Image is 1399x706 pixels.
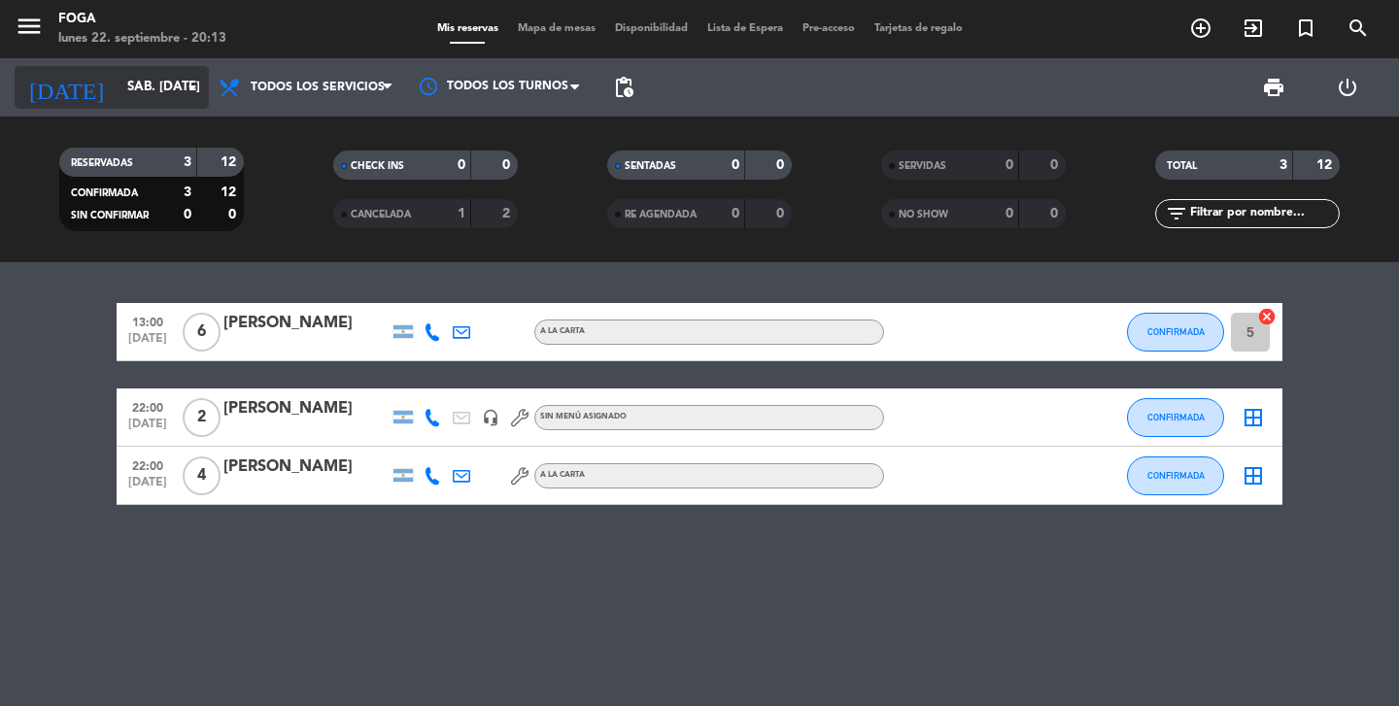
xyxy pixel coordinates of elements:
[1127,313,1224,352] button: CONFIRMADA
[223,396,389,421] div: [PERSON_NAME]
[1167,161,1197,171] span: TOTAL
[1006,207,1013,220] strong: 0
[776,207,788,220] strong: 0
[1316,158,1336,172] strong: 12
[1050,158,1062,172] strong: 0
[1347,17,1370,40] i: search
[223,454,389,480] div: [PERSON_NAME]
[228,208,240,221] strong: 0
[540,327,585,335] span: A LA CARTA
[458,207,465,220] strong: 1
[58,10,226,29] div: FOGA
[502,207,514,220] strong: 2
[351,210,411,219] span: CANCELADA
[1147,470,1205,481] span: CONFIRMADA
[184,155,191,169] strong: 3
[776,158,788,172] strong: 0
[1242,406,1265,429] i: border_all
[58,29,226,49] div: lunes 22. septiembre - 20:13
[1165,202,1188,225] i: filter_list
[1188,203,1339,224] input: Filtrar por nombre...
[1147,412,1205,422] span: CONFIRMADA
[123,454,172,476] span: 22:00
[540,413,627,420] span: Sin menú asignado
[223,311,389,336] div: [PERSON_NAME]
[1257,307,1277,326] i: cancel
[1262,76,1285,99] span: print
[482,409,499,426] i: headset_mic
[1280,158,1287,172] strong: 3
[502,158,514,172] strong: 0
[181,76,204,99] i: arrow_drop_down
[508,23,605,34] span: Mapa de mesas
[184,208,191,221] strong: 0
[793,23,865,34] span: Pre-acceso
[899,210,948,219] span: NO SHOW
[899,161,946,171] span: SERVIDAS
[1242,464,1265,487] i: border_all
[1050,207,1062,220] strong: 0
[1294,17,1317,40] i: turned_in_not
[540,471,585,479] span: A LA CARTA
[612,76,635,99] span: pending_actions
[1147,326,1205,337] span: CONFIRMADA
[251,81,385,94] span: Todos los servicios
[123,310,172,332] span: 13:00
[123,395,172,418] span: 22:00
[221,155,240,169] strong: 12
[1242,17,1265,40] i: exit_to_app
[71,211,149,220] span: SIN CONFIRMAR
[698,23,793,34] span: Lista de Espera
[1127,398,1224,437] button: CONFIRMADA
[732,207,739,220] strong: 0
[71,188,138,198] span: CONFIRMADA
[625,210,697,219] span: RE AGENDADA
[123,476,172,498] span: [DATE]
[458,158,465,172] strong: 0
[71,158,133,168] span: RESERVADAS
[1127,456,1224,495] button: CONFIRMADA
[1336,76,1359,99] i: power_settings_new
[15,66,118,109] i: [DATE]
[1311,58,1384,117] div: LOG OUT
[1189,17,1212,40] i: add_circle_outline
[183,313,221,352] span: 6
[15,12,44,48] button: menu
[605,23,698,34] span: Disponibilidad
[221,185,240,199] strong: 12
[625,161,676,171] span: SENTADAS
[184,185,191,199] strong: 3
[183,398,221,437] span: 2
[865,23,972,34] span: Tarjetas de regalo
[427,23,508,34] span: Mis reservas
[351,161,404,171] span: CHECK INS
[123,418,172,440] span: [DATE]
[15,12,44,41] i: menu
[1006,158,1013,172] strong: 0
[183,456,221,495] span: 4
[732,158,739,172] strong: 0
[123,332,172,354] span: [DATE]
